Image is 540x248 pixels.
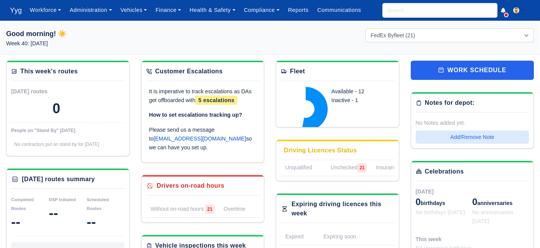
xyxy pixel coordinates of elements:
[284,3,313,18] a: Reports
[313,3,365,18] a: Communications
[319,229,371,245] a: Expiring soon
[416,131,529,144] button: Add/Remove Note
[281,229,319,245] a: Expired
[11,214,49,230] div: --
[53,101,60,116] div: 0
[14,142,99,147] span: No contractors put on stand by for [DATE]
[6,3,26,18] a: Yyg
[149,126,257,152] p: Please send us a message to so we can have you set up.
[149,111,257,119] p: How to set escalations tracking up?
[416,197,421,207] span: 0
[371,160,413,176] a: Insurance
[416,119,529,127] div: No Notes added yet.
[26,3,66,18] a: Workforce
[416,196,472,208] div: birthdays
[6,28,175,39] h1: Good morning! ☀️
[20,67,78,76] div: This week's routes
[87,214,125,230] div: --
[185,3,240,18] a: Health & Safety
[11,197,34,211] small: Completed Routes
[49,197,76,202] small: DSP Initiated
[331,87,388,96] div: Available - 12
[149,87,257,105] p: It is imperative to track escalations as DAs get offboarded with
[6,39,175,48] p: Week 40: [DATE]
[146,202,219,218] a: Without on-road hours
[411,61,534,80] a: work schedule
[153,136,246,142] a: [EMAIL_ADDRESS][DOMAIN_NAME]
[382,3,497,18] input: Search...
[416,209,465,215] span: No birthdays [DATE]
[11,87,68,96] div: [DATE] routes
[240,3,284,18] a: Compliance
[49,205,87,221] div: --
[425,98,475,107] div: Notes for depot:
[284,146,357,155] div: Driving Licences Status
[157,181,224,190] div: Drivers on-road hours
[66,3,116,18] a: Administration
[87,197,109,211] small: Scheduled Routes
[331,96,388,105] div: Inactive - 1
[326,160,371,176] a: Unchecked
[151,3,185,18] a: Finance
[205,205,214,214] span: 21
[472,197,477,207] span: 0
[290,67,305,76] div: Fleet
[416,236,442,242] span: This week
[219,202,261,218] a: Overtime
[472,196,529,208] div: anniversaries
[116,3,151,18] a: Vehicles
[425,167,464,176] div: Celebrations
[291,200,394,218] div: Expiring driving licences this week
[195,96,237,105] span: 5 escalations
[11,127,125,134] div: People on "Stand By" [DATE]
[155,67,223,76] div: Customer Escalations
[416,188,434,195] span: [DATE]
[22,175,95,184] div: [DATE] routes summary
[472,209,513,224] span: No anniversaries [DATE]
[357,163,367,172] span: 21
[281,160,326,176] a: Unqualified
